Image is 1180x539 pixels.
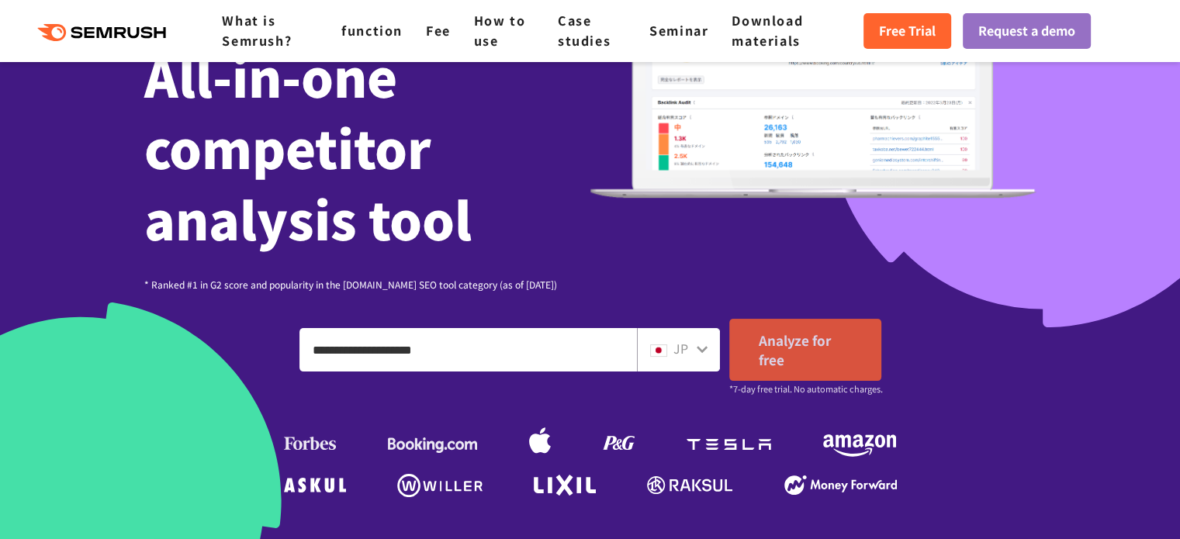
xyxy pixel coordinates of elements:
font: * Ranked #1 in G2 score and popularity in the [DOMAIN_NAME] SEO tool category (as of [DATE]) [144,278,557,291]
a: Analyze for free [729,319,881,381]
font: JP [673,339,688,358]
font: Request a demo [978,21,1075,40]
a: How to use [474,11,526,50]
font: Free Trial [879,21,936,40]
a: Case studies [558,11,611,50]
a: Request a demo [963,13,1091,49]
a: Seminar [649,21,708,40]
a: What is Semrush? [222,11,292,50]
font: All-in-one [144,38,397,112]
font: Analyze for free [759,330,831,369]
font: *7-day free trial. No automatic charges. [729,382,883,395]
a: Download materials [732,11,803,50]
input: Enter a domain, keyword or URL [300,329,636,371]
font: competitor analysis tool [144,109,472,255]
a: Fee [426,21,451,40]
a: Free Trial [863,13,951,49]
a: function [341,21,403,40]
